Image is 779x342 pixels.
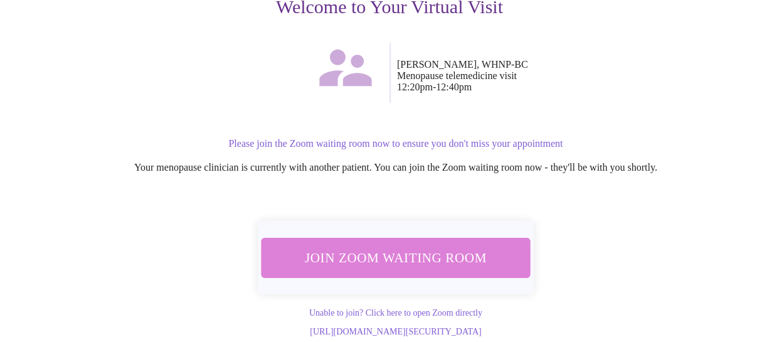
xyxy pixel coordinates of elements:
[277,246,515,269] span: Join Zoom Waiting Room
[260,238,531,278] button: Join Zoom Waiting Room
[309,308,482,318] a: Unable to join? Click here to open Zoom directly
[33,162,759,173] p: Your menopause clinician is currently with another patient. You can join the Zoom waiting room no...
[33,138,759,149] p: Please join the Zoom waiting room now to ensure you don't miss your appointment
[397,59,759,93] p: [PERSON_NAME], WHNP-BC Menopause telemedicine visit 12:20pm - 12:40pm
[310,327,481,336] a: [URL][DOMAIN_NAME][SECURITY_DATA]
